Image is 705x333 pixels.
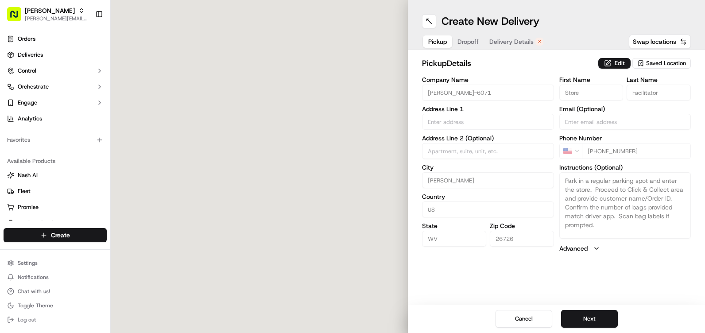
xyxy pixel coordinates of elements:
label: Phone Number [559,135,691,141]
h2: pickup Details [422,57,593,70]
input: Apartment, suite, unit, etc. [422,143,554,159]
span: Dropoff [457,37,479,46]
input: Enter city [422,172,554,188]
button: Notifications [4,271,107,283]
button: [PERSON_NAME][PERSON_NAME][EMAIL_ADDRESS][DOMAIN_NAME] [4,4,92,25]
label: Address Line 1 [422,106,554,112]
button: Saved Location [632,57,691,70]
input: Enter country [422,201,554,217]
button: Control [4,64,107,78]
input: Enter address [422,114,554,130]
label: Email (Optional) [559,106,691,112]
input: Enter first name [559,85,624,101]
label: Address Line 2 (Optional) [422,135,554,141]
a: Promise [7,203,103,211]
button: Chat with us! [4,285,107,298]
button: [PERSON_NAME][EMAIL_ADDRESS][DOMAIN_NAME] [25,15,88,22]
a: Analytics [4,112,107,126]
button: Orchestrate [4,80,107,94]
span: Swap locations [633,37,676,46]
button: Next [561,310,618,328]
input: Enter last name [627,85,691,101]
label: City [422,164,554,170]
span: Deliveries [18,51,43,59]
span: Orchestrate [18,83,49,91]
button: Fleet [4,184,107,198]
a: Product Catalog [7,219,103,227]
span: Create [51,231,70,240]
label: Advanced [559,244,588,253]
span: Pickup [428,37,447,46]
h1: Create New Delivery [442,14,539,28]
textarea: Park in a regular parking spot and enter the store. Proceed to Click & Collect area and provide c... [559,172,691,239]
span: Toggle Theme [18,302,53,309]
span: Delivery Details [489,37,534,46]
label: First Name [559,77,624,83]
label: State [422,223,486,229]
span: Product Catalog [18,219,60,227]
input: Enter zip code [490,231,554,247]
input: Enter email address [559,114,691,130]
button: Cancel [496,310,552,328]
button: Edit [598,58,631,69]
a: Deliveries [4,48,107,62]
span: Chat with us! [18,288,50,295]
button: Product Catalog [4,216,107,230]
span: Analytics [18,115,42,123]
label: Zip Code [490,223,554,229]
a: Fleet [7,187,103,195]
span: Engage [18,99,37,107]
label: Country [422,194,554,200]
span: Control [18,67,36,75]
button: Toggle Theme [4,299,107,312]
button: Nash AI [4,168,107,182]
button: Log out [4,314,107,326]
div: Available Products [4,154,107,168]
button: Create [4,228,107,242]
input: Enter phone number [582,143,691,159]
button: [PERSON_NAME] [25,6,75,15]
button: Settings [4,257,107,269]
span: Log out [18,316,36,323]
button: Promise [4,200,107,214]
label: Company Name [422,77,554,83]
button: Advanced [559,244,691,253]
span: Promise [18,203,39,211]
span: Nash AI [18,171,38,179]
input: Enter company name [422,85,554,101]
button: Swap locations [629,35,691,49]
span: Fleet [18,187,31,195]
a: Orders [4,32,107,46]
div: Favorites [4,133,107,147]
span: Orders [18,35,35,43]
span: Notifications [18,274,49,281]
label: Last Name [627,77,691,83]
span: Settings [18,259,38,267]
input: Enter state [422,231,486,247]
label: Instructions (Optional) [559,164,691,170]
button: Engage [4,96,107,110]
a: Nash AI [7,171,103,179]
span: Saved Location [646,59,686,67]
